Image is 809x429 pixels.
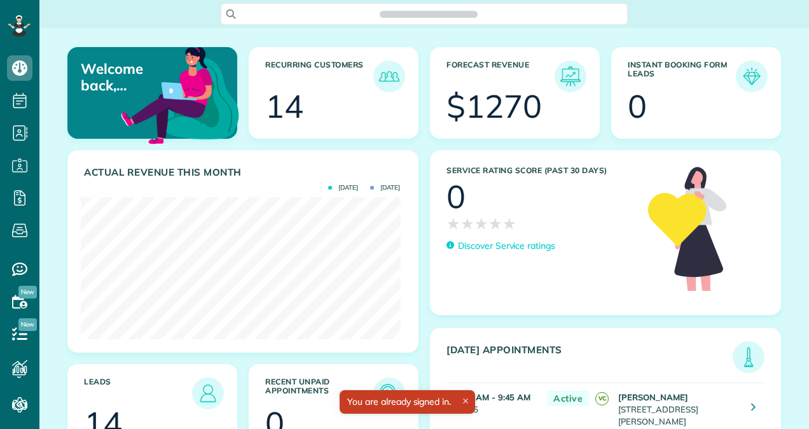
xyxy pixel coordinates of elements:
[370,185,400,191] span: [DATE]
[265,60,373,92] h3: Recurring Customers
[81,60,181,94] p: Welcome back, Anelise!
[265,90,303,122] div: 14
[628,90,647,122] div: 0
[488,213,502,235] span: ★
[118,32,242,156] img: dashboard_welcome-42a62b7d889689a78055ac9021e634bf52bae3f8056760290aed330b23ab8690.png
[460,213,474,235] span: ★
[618,392,688,402] strong: [PERSON_NAME]
[446,60,555,92] h3: Forecast Revenue
[446,166,635,175] h3: Service Rating score (past 30 days)
[446,213,460,235] span: ★
[628,60,736,92] h3: Instant Booking Form Leads
[328,185,358,191] span: [DATE]
[474,213,488,235] span: ★
[446,181,466,213] div: 0
[736,344,761,370] img: icon_todays_appointments-901f7ab196bb0bea1936b74009e4eb5ffbc2d2711fa7634e0d609ed5ef32b18b.png
[195,381,221,406] img: icon_leads-1bed01f49abd5b7fead27621c3d59655bb73ed531f8eeb49469d10e621d6b896.png
[392,8,464,20] span: Search ZenMaid…
[558,64,583,89] img: icon_forecast_revenue-8c13a41c7ed35a8dcfafea3cbb826a0462acb37728057bba2d056411b612bbbe.png
[84,377,192,409] h3: Leads
[739,64,764,89] img: icon_form_leads-04211a6a04a5b2264e4ee56bc0799ec3eb69b7e499cbb523a139df1d13a81ae0.png
[456,392,530,402] strong: 8:30 AM - 9:45 AM
[18,286,37,299] span: New
[446,90,542,122] div: $1270
[18,318,37,331] span: New
[446,239,555,253] a: Discover Service ratings
[547,391,589,407] span: Active
[265,377,373,409] h3: Recent unpaid appointments
[446,344,733,373] h3: [DATE] Appointments
[84,167,405,178] h3: Actual Revenue this month
[377,64,402,89] img: icon_recurring_customers-cf858462ba22bcd05b5a5880d41d6543d210077de5bb9ebc9590e49fd87d84ed.png
[340,390,475,414] div: You are already signed in.
[377,381,402,406] img: icon_unpaid_appointments-47b8ce3997adf2238b356f14209ab4cced10bd1f174958f3ca8f1d0dd7fffeee.png
[595,392,609,405] span: VC
[502,213,516,235] span: ★
[458,239,555,253] p: Discover Service ratings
